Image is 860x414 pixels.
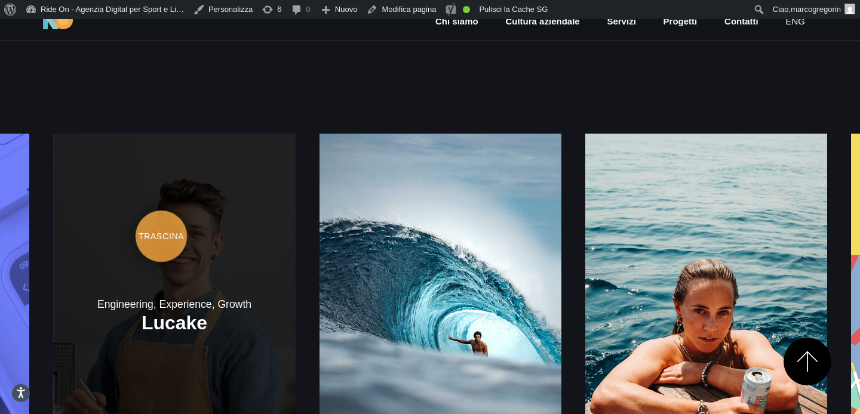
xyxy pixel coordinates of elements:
[463,6,470,13] div: Buona
[723,15,760,29] a: Contatti
[434,15,480,29] a: Chi siamo
[504,15,580,29] a: Cultura aziendale
[606,15,637,29] a: Servizi
[662,15,699,29] a: Progetti
[784,15,806,29] a: eng
[43,11,73,30] img: Ride On Agency
[791,5,841,14] span: marcogregorin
